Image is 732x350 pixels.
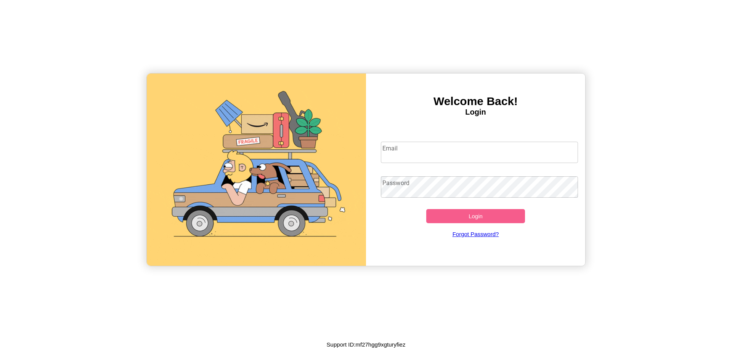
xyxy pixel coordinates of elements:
[426,209,525,223] button: Login
[366,108,585,117] h4: Login
[327,339,406,350] p: Support ID: mf27hgg9xgturyfiez
[377,223,575,245] a: Forgot Password?
[147,74,366,266] img: gif
[366,95,585,108] h3: Welcome Back!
